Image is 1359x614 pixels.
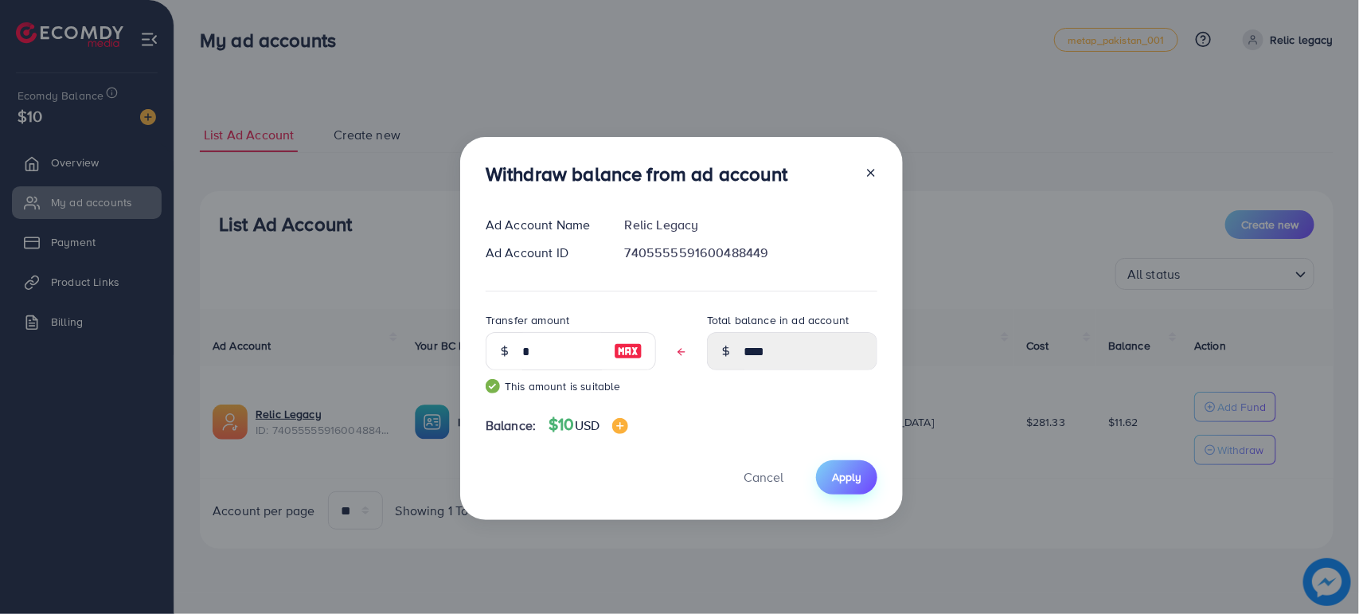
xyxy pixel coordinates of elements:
[575,417,599,434] span: USD
[744,468,783,486] span: Cancel
[724,460,803,495] button: Cancel
[486,162,787,186] h3: Withdraw balance from ad account
[707,312,849,328] label: Total balance in ad account
[832,469,861,485] span: Apply
[816,460,877,495] button: Apply
[612,418,628,434] img: image
[549,415,628,435] h4: $10
[612,244,890,262] div: 7405555591600488449
[473,216,612,234] div: Ad Account Name
[486,379,500,393] img: guide
[486,417,536,435] span: Balance:
[486,312,569,328] label: Transfer amount
[473,244,612,262] div: Ad Account ID
[486,378,656,394] small: This amount is suitable
[614,342,642,361] img: image
[612,216,890,234] div: Relic Legacy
